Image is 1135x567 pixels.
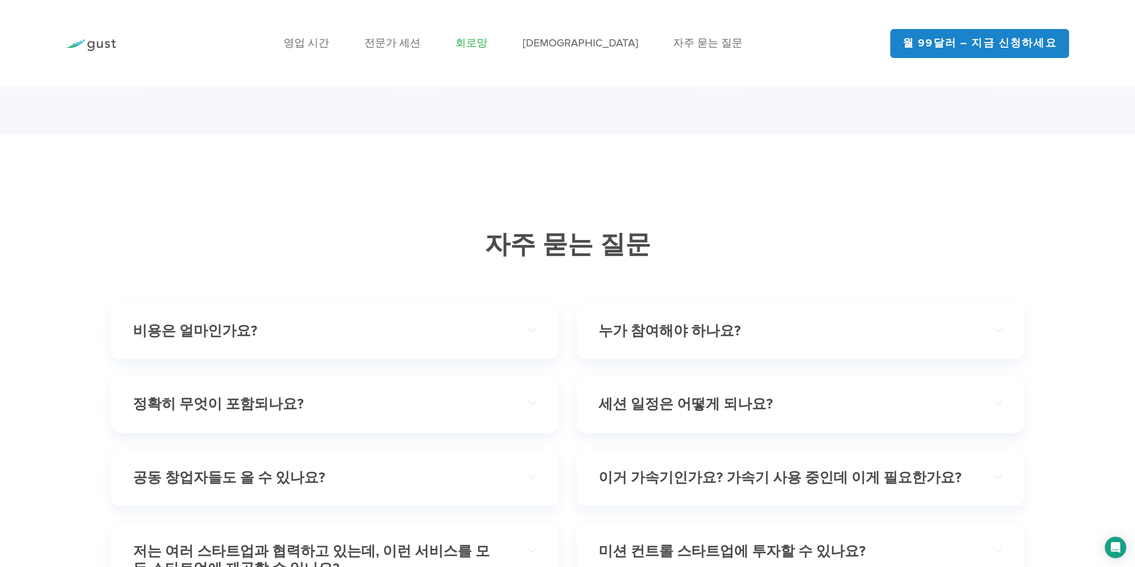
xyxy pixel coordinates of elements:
font: 자주 묻는 질문 [484,230,650,260]
font: 이거 가속기인가요? 가속기 사용 중인데 이게 필요한가요? [598,469,962,486]
font: 누가 참여해야 하나요? [598,322,741,339]
a: 회로망 [455,37,487,50]
a: 영업 시간 [284,37,329,50]
a: [DEMOGRAPHIC_DATA] [523,37,638,50]
font: 정확히 무엇이 포함되나요? [133,395,304,413]
img: 거스트 로고 [66,39,116,51]
a: 자주 묻는 질문 [673,37,743,50]
font: 세션 일정은 어떻게 되나요? [598,395,773,413]
a: 전문가 세션 [364,37,421,50]
a: 월 99달러 – 지금 신청하세요 [890,29,1069,58]
font: 공동 창업자들도 올 수 있나요? [133,469,325,486]
font: 월 99달러 – 지금 신청하세요 [903,37,1057,50]
div: Open Intercom Messenger [1105,537,1126,558]
font: 미션 컨트롤 스타트업에 투자할 수 있나요? [598,542,866,560]
font: 비용은 얼마인가요? [133,322,257,339]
